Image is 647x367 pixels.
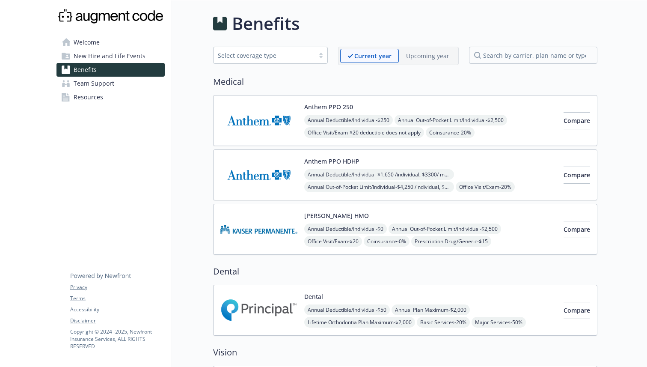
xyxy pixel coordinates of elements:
[304,127,424,138] span: Office Visit/Exam - $20 deductible does not apply
[456,182,515,192] span: Office Visit/Exam - 20%
[564,112,590,129] button: Compare
[395,115,507,125] span: Annual Out-of-Pocket Limit/Individual - $2,500
[70,295,164,302] a: Terms
[74,77,114,90] span: Team Support
[304,182,454,192] span: Annual Out-of-Pocket Limit/Individual - $4,250 /individual, $4250/ member
[304,304,390,315] span: Annual Deductible/Individual - $50
[304,211,369,220] button: [PERSON_NAME] HMO
[406,51,449,60] p: Upcoming year
[74,90,103,104] span: Resources
[469,47,597,64] input: search by carrier, plan name or type
[304,317,415,328] span: Lifetime Orthodontia Plan Maximum - $2,000
[564,302,590,319] button: Compare
[213,75,597,88] h2: Medical
[56,49,165,63] a: New Hire and Life Events
[564,116,590,125] span: Compare
[220,157,297,193] img: Anthem Blue Cross carrier logo
[564,221,590,238] button: Compare
[74,36,100,49] span: Welcome
[70,328,164,350] p: Copyright © 2024 - 2025 , Newfront Insurance Services, ALL RIGHTS RESERVED
[354,51,392,60] p: Current year
[56,63,165,77] a: Benefits
[220,211,297,248] img: Kaiser Permanente Insurance Company carrier logo
[411,236,491,247] span: Prescription Drug/Generic - $15
[56,77,165,90] a: Team Support
[304,115,393,125] span: Annual Deductible/Individual - $250
[472,317,526,328] span: Major Services - 50%
[70,306,164,313] a: Accessibility
[220,102,297,139] img: Anthem Blue Cross carrier logo
[304,224,387,234] span: Annual Deductible/Individual - $0
[56,36,165,49] a: Welcome
[218,51,310,60] div: Select coverage type
[304,292,323,301] button: Dental
[389,224,501,234] span: Annual Out-of-Pocket Limit/Individual - $2,500
[232,11,300,36] h1: Benefits
[70,317,164,325] a: Disclaimer
[417,317,470,328] span: Basic Services - 20%
[304,102,353,111] button: Anthem PPO 250
[70,283,164,291] a: Privacy
[74,63,97,77] span: Benefits
[564,225,590,233] span: Compare
[213,265,597,278] h2: Dental
[426,127,475,138] span: Coinsurance - 20%
[564,306,590,314] span: Compare
[364,236,410,247] span: Coinsurance - 0%
[564,167,590,184] button: Compare
[213,346,597,359] h2: Vision
[304,236,362,247] span: Office Visit/Exam - $20
[74,49,145,63] span: New Hire and Life Events
[304,169,454,180] span: Annual Deductible/Individual - $1,650 /individual, $3300/ member
[304,157,359,166] button: Anthem PPO HDHP
[56,90,165,104] a: Resources
[220,292,297,328] img: Principal Financial Group Inc carrier logo
[392,304,470,315] span: Annual Plan Maximum - $2,000
[564,171,590,179] span: Compare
